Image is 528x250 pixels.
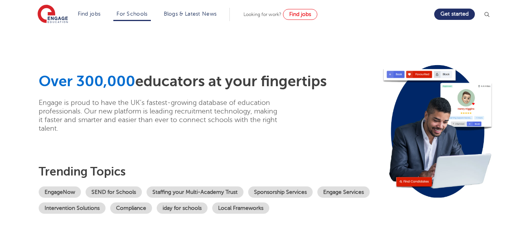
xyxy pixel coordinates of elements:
[110,202,152,214] a: Compliance
[38,5,68,24] img: Engage Education
[39,186,81,198] a: EngageNow
[39,202,106,214] a: Intervention Solutions
[78,11,101,17] a: Find jobs
[39,73,378,90] h1: educators at your fingertips
[39,73,135,90] span: Over 300,000
[164,11,217,17] a: Blogs & Latest News
[39,165,378,179] h3: Trending topics
[248,186,313,198] a: Sponsorship Services
[157,202,208,214] a: iday for schools
[382,59,493,204] img: Image for: Looking for staff
[39,98,279,133] p: Engage is proud to have the UK’s fastest-growing database of education professionals. Our new pla...
[116,11,147,17] a: For Schools
[86,186,142,198] a: SEND for Schools
[243,12,281,17] span: Looking for work?
[283,9,317,20] a: Find jobs
[212,202,269,214] a: Local Frameworks
[147,186,243,198] a: Staffing your Multi-Academy Trust
[289,11,311,17] span: Find jobs
[317,186,370,198] a: Engage Services
[434,9,475,20] a: Get started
